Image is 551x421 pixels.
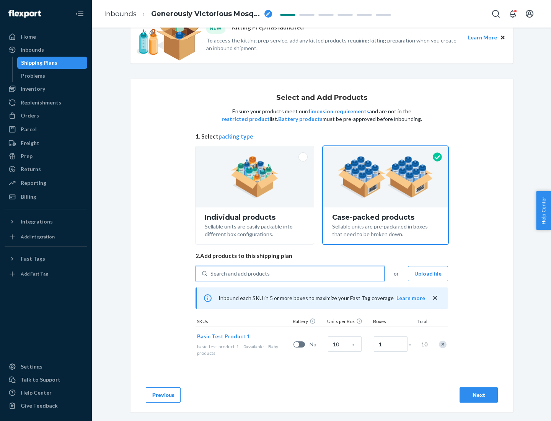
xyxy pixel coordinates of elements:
[243,344,264,349] span: 0 available
[328,336,362,352] input: Case Quantity
[205,221,305,238] div: Sellable units are easily packable into different box configurations.
[21,233,55,240] div: Add Integration
[5,163,87,175] a: Returns
[197,333,250,340] button: Basic Test Product 1
[5,400,87,412] button: Give Feedback
[197,333,250,339] span: Basic Test Product 1
[326,318,372,326] div: Units per Box
[372,318,410,326] div: Boxes
[21,165,41,173] div: Returns
[5,44,87,56] a: Inbounds
[468,33,497,42] button: Learn More
[196,252,448,260] span: 2. Add products to this shipping plan
[408,341,416,348] span: =
[206,23,225,33] div: NEW
[466,391,491,399] div: Next
[439,341,447,348] div: Remove Item
[307,108,369,115] button: dimension requirements
[21,139,39,147] div: Freight
[21,376,60,383] div: Talk to Support
[420,341,427,348] span: 10
[396,294,425,302] button: Learn more
[21,402,58,410] div: Give Feedback
[196,132,448,140] span: 1. Select
[231,156,279,198] img: individual-pack.facf35554cb0f1810c75b2bd6df2d64e.png
[222,115,270,123] button: restricted product
[72,6,87,21] button: Close Navigation
[197,344,239,349] span: basic-test-product-1
[431,294,439,302] button: close
[5,253,87,265] button: Fast Tags
[17,57,88,69] a: Shipping Plans
[21,99,61,106] div: Replenishments
[210,270,270,277] div: Search and add products
[196,287,448,309] div: Inbound each SKU in 5 or more boxes to maximize your Fast Tag coverage
[291,318,326,326] div: Battery
[5,83,87,95] a: Inventory
[5,31,87,43] a: Home
[197,343,290,356] div: Baby products
[98,3,278,25] ol: breadcrumbs
[21,389,52,397] div: Help Center
[5,96,87,109] a: Replenishments
[488,6,504,21] button: Open Search Box
[5,231,87,243] a: Add Integration
[21,59,57,67] div: Shipping Plans
[21,152,33,160] div: Prep
[196,318,291,326] div: SKUs
[5,109,87,122] a: Orders
[21,271,48,277] div: Add Fast Tag
[5,150,87,162] a: Prep
[5,268,87,280] a: Add Fast Tag
[5,374,87,386] a: Talk to Support
[206,37,461,52] p: To access the kitting prep service, add any kitted products requiring kitting preparation when yo...
[410,318,429,326] div: Total
[310,341,325,348] span: No
[205,214,305,221] div: Individual products
[21,33,36,41] div: Home
[21,179,46,187] div: Reporting
[151,9,261,19] span: Generously Victorious Mosquito
[5,137,87,149] a: Freight
[146,387,181,403] button: Previous
[21,363,42,370] div: Settings
[332,221,439,238] div: Sellable units are pre-packaged in boxes that need to be broken down.
[8,10,41,18] img: Flexport logo
[374,336,408,352] input: Number of boxes
[17,70,88,82] a: Problems
[21,218,53,225] div: Integrations
[21,126,37,133] div: Parcel
[21,85,45,93] div: Inventory
[5,191,87,203] a: Billing
[499,33,507,42] button: Close
[5,123,87,135] a: Parcel
[536,191,551,230] button: Help Center
[408,266,448,281] button: Upload file
[21,72,45,80] div: Problems
[21,193,36,201] div: Billing
[5,177,87,189] a: Reporting
[5,215,87,228] button: Integrations
[394,270,399,277] span: or
[5,361,87,373] a: Settings
[276,94,367,102] h1: Select and Add Products
[231,23,304,33] p: Kitting Prep has launched
[21,255,45,263] div: Fast Tags
[460,387,498,403] button: Next
[332,214,439,221] div: Case-packed products
[278,115,323,123] button: Battery products
[522,6,537,21] button: Open account menu
[21,46,44,54] div: Inbounds
[218,132,253,140] button: packing type
[505,6,520,21] button: Open notifications
[221,108,423,123] p: Ensure your products meet our and are not in the list. must be pre-approved before inbounding.
[5,387,87,399] a: Help Center
[104,10,137,18] a: Inbounds
[21,112,39,119] div: Orders
[338,156,433,198] img: case-pack.59cecea509d18c883b923b81aeac6d0b.png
